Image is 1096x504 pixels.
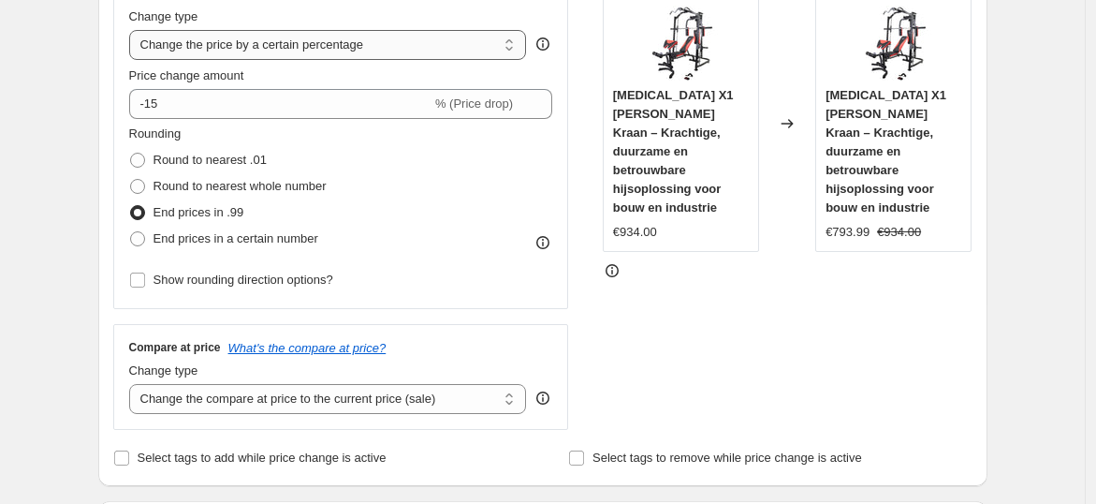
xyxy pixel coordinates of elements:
span: Round to nearest .01 [153,153,267,167]
img: 51Z04lRWqfL_80x.jpg [856,6,931,81]
span: % (Price drop) [435,96,513,111]
input: -15 [129,89,431,119]
span: End prices in .99 [153,205,244,219]
span: Rounding [129,126,182,141]
span: Change type [129,363,198,378]
div: €793.99 [826,223,869,242]
strike: €934.00 [877,223,921,242]
span: Select tags to remove while price change is active [592,451,862,465]
button: What's the compare at price? [228,341,387,355]
span: Round to nearest whole number [153,179,327,193]
span: [MEDICAL_DATA] X1 [PERSON_NAME] Kraan – Krachtige, duurzame en betrouwbare hijsoplossing voor bou... [826,88,946,215]
img: 51Z04lRWqfL_80x.jpg [643,6,718,81]
span: Select tags to add while price change is active [138,451,387,465]
span: Price change amount [129,68,244,82]
div: help [533,389,552,408]
span: [MEDICAL_DATA] X1 [PERSON_NAME] Kraan – Krachtige, duurzame en betrouwbare hijsoplossing voor bou... [613,88,734,215]
span: Change type [129,9,198,23]
h3: Compare at price [129,340,221,355]
span: Show rounding direction options? [153,273,333,287]
div: €934.00 [613,223,657,242]
span: End prices in a certain number [153,231,318,245]
div: help [533,35,552,53]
